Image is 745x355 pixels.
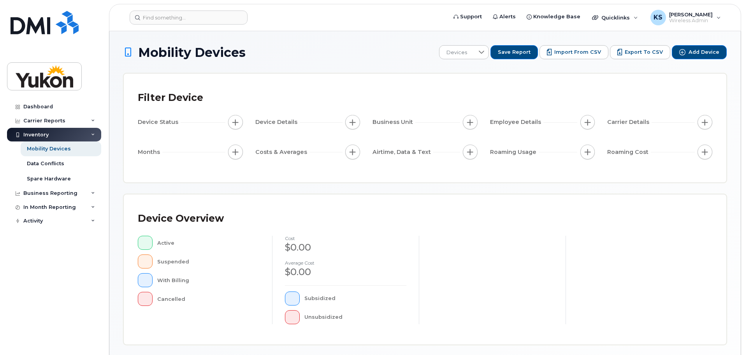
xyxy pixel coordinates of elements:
h4: cost [285,236,406,241]
span: Mobility Devices [138,46,246,59]
button: Add Device [672,45,727,59]
div: Cancelled [157,292,260,306]
span: Carrier Details [607,118,652,126]
span: Business Unit [372,118,415,126]
div: Device Overview [138,208,224,229]
span: Employee Details [490,118,543,126]
h4: Average cost [285,260,406,265]
span: Roaming Usage [490,148,539,156]
div: Active [157,236,260,250]
span: Save Report [498,49,531,56]
div: Suspended [157,254,260,268]
div: $0.00 [285,241,406,254]
span: Airtime, Data & Text [372,148,433,156]
div: $0.00 [285,265,406,279]
span: Import from CSV [554,49,601,56]
div: Subsidized [304,291,407,306]
button: Import from CSV [539,45,608,59]
span: Add Device [689,49,719,56]
span: Roaming Cost [607,148,651,156]
button: Save Report [490,45,538,59]
div: With Billing [157,273,260,287]
span: Costs & Averages [255,148,309,156]
button: Export to CSV [610,45,670,59]
span: Device Status [138,118,181,126]
div: Filter Device [138,88,203,108]
span: Months [138,148,162,156]
div: Unsubsidized [304,310,407,324]
span: Export to CSV [625,49,663,56]
span: Devices [439,46,474,60]
span: Device Details [255,118,300,126]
